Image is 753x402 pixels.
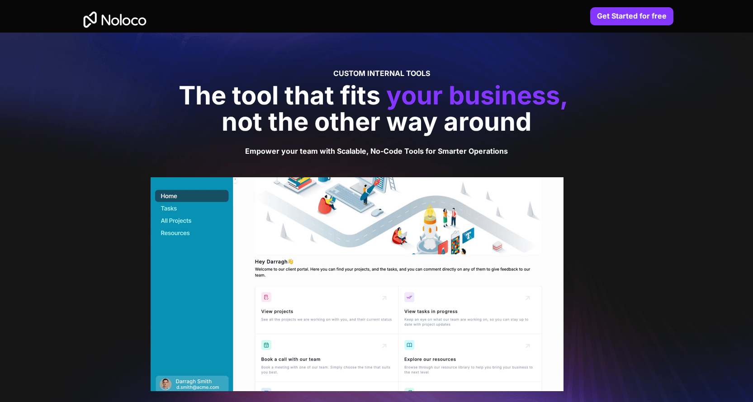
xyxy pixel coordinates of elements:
[222,106,531,137] span: not the other way around
[590,7,673,25] a: Get Started for free
[386,80,568,111] span: your business,
[333,69,430,78] span: CUSTOM INTERNAL TOOLS
[597,11,667,20] strong: Get Started for free
[245,147,508,156] strong: Empower your team with Scalable, No-Code Tools for Smarter Operations
[179,80,380,111] span: The tool that fits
